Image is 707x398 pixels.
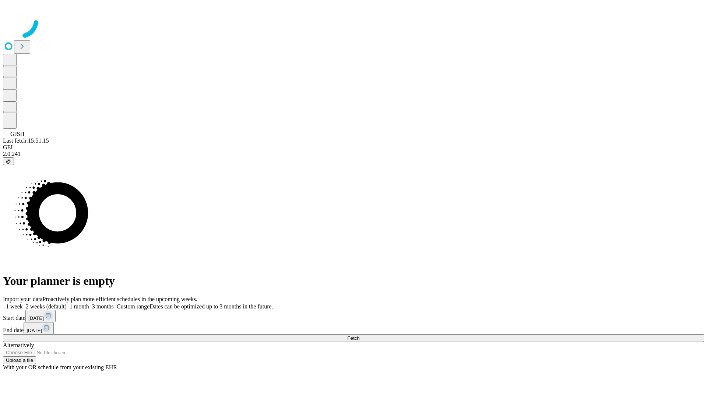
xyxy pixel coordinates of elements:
[3,322,704,334] div: End date
[24,322,54,334] button: [DATE]
[3,296,43,302] span: Import your data
[3,364,117,370] span: With your OR schedule from your existing EHR
[3,310,704,322] div: Start date
[3,157,14,165] button: @
[3,144,704,151] div: GEI
[3,356,36,364] button: Upload a file
[10,131,24,137] span: GJSH
[25,310,56,322] button: [DATE]
[6,303,23,310] span: 1 week
[43,296,197,302] span: Proactively plan more efficient schedules in the upcoming weeks.
[70,303,89,310] span: 1 month
[150,303,273,310] span: Dates can be optimized up to 3 months in the future.
[3,342,34,348] span: Alternatively
[347,335,359,341] span: Fetch
[92,303,114,310] span: 3 months
[26,303,67,310] span: 2 weeks (default)
[3,137,49,144] span: Last fetch: 15:51:15
[6,158,11,164] span: @
[3,274,704,288] h1: Your planner is empty
[27,328,42,333] span: [DATE]
[3,151,704,157] div: 2.0.241
[3,334,704,342] button: Fetch
[117,303,150,310] span: Custom range
[28,315,44,321] span: [DATE]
